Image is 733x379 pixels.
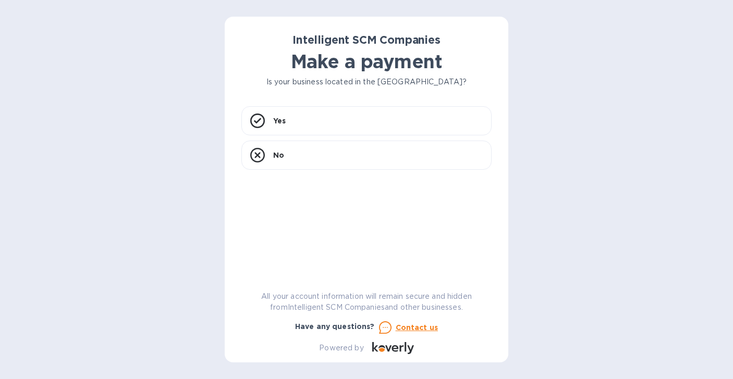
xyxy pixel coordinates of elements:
h1: Make a payment [241,50,492,72]
p: Powered by [319,343,363,353]
p: No [273,150,284,160]
b: Have any questions? [295,322,375,331]
p: All your account information will remain secure and hidden from Intelligent SCM Companies and oth... [241,291,492,313]
u: Contact us [396,323,438,332]
p: Is your business located in the [GEOGRAPHIC_DATA]? [241,77,492,87]
b: Intelligent SCM Companies [292,33,441,46]
p: Yes [273,116,286,126]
